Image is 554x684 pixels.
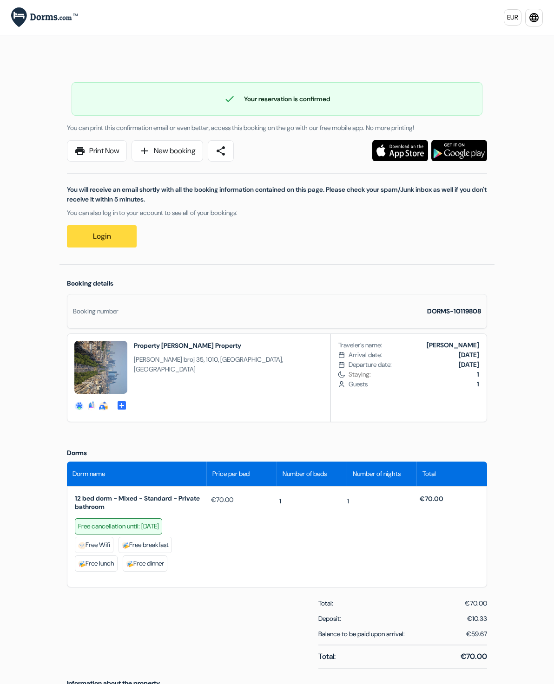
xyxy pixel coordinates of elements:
[74,145,86,156] span: print
[67,185,487,204] p: You will receive an email shortly with all the booking information contained on this page. Please...
[212,469,250,479] span: Price per bed
[134,341,323,350] h2: Property [PERSON_NAME] Property
[116,399,127,409] a: add_box
[139,145,150,156] span: add
[427,341,479,349] b: [PERSON_NAME]
[283,469,327,479] span: Number of beds
[75,537,113,553] div: Free Wifi
[349,350,382,360] span: Arrival date:
[73,469,105,479] span: Dorm name
[73,306,119,316] div: Booking number
[67,208,487,218] p: You can also log in to your account to see all of your bookings:
[67,449,87,457] span: Dorms
[126,560,133,568] img: freeBreakfast.svg
[72,93,482,104] div: Your reservation is confirmed
[134,355,323,374] span: [PERSON_NAME] broj 35, 1010, [GEOGRAPHIC_DATA], [GEOGRAPHIC_DATA]
[123,555,167,572] div: Free dinner
[427,307,481,315] strong: DORMS-10119808
[116,400,127,409] span: add_box
[67,140,127,162] a: printPrint Now
[349,379,479,389] span: Guests
[119,537,172,553] div: Free breakfast
[211,495,233,505] span: €70.00
[467,614,487,624] div: €10.33
[477,380,479,388] b: 1
[353,469,401,479] span: Number of nights
[318,614,341,624] span: Deposit:
[78,542,86,549] img: freeWifi.svg
[431,140,487,161] img: Download the free application
[67,225,137,248] a: Login
[318,629,405,639] span: Balance to be paid upon arrival:
[67,124,414,132] span: You can print this confirmation email or even better, access this booking on the go with our free...
[318,651,336,662] span: Total:
[132,140,203,162] a: addNew booking
[459,351,479,359] b: [DATE]
[504,9,521,26] a: EUR
[461,651,487,662] span: €70.00
[224,93,235,104] span: check
[208,140,234,162] a: share
[215,145,226,156] span: share
[528,12,540,23] i: language
[465,599,487,608] span: €70.00
[347,496,349,506] span: 1
[422,469,436,479] span: Total
[318,599,333,608] span: Total:
[420,495,443,503] span: €70.00
[74,341,127,394] img: test_image_4564314815382017956.jpg
[75,518,162,534] div: Free cancellation until: [DATE]
[338,340,382,350] span: Traveler’s name:
[75,494,207,511] span: 12 bed dorm - Mixed - Standard - Private bathroom
[279,496,281,506] span: 1
[67,279,113,287] span: Booking details
[75,555,118,572] div: Free lunch
[78,560,86,568] img: freeBreakfast.svg
[349,360,392,370] span: Departure date:
[372,140,428,161] img: Download the free application
[477,370,479,378] b: 1
[349,370,479,379] span: Staying:
[11,7,78,27] img: Dorms.com
[459,360,479,369] b: [DATE]
[466,629,487,639] span: €59.67
[525,9,543,26] a: language
[122,542,129,549] img: freeBreakfast.svg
